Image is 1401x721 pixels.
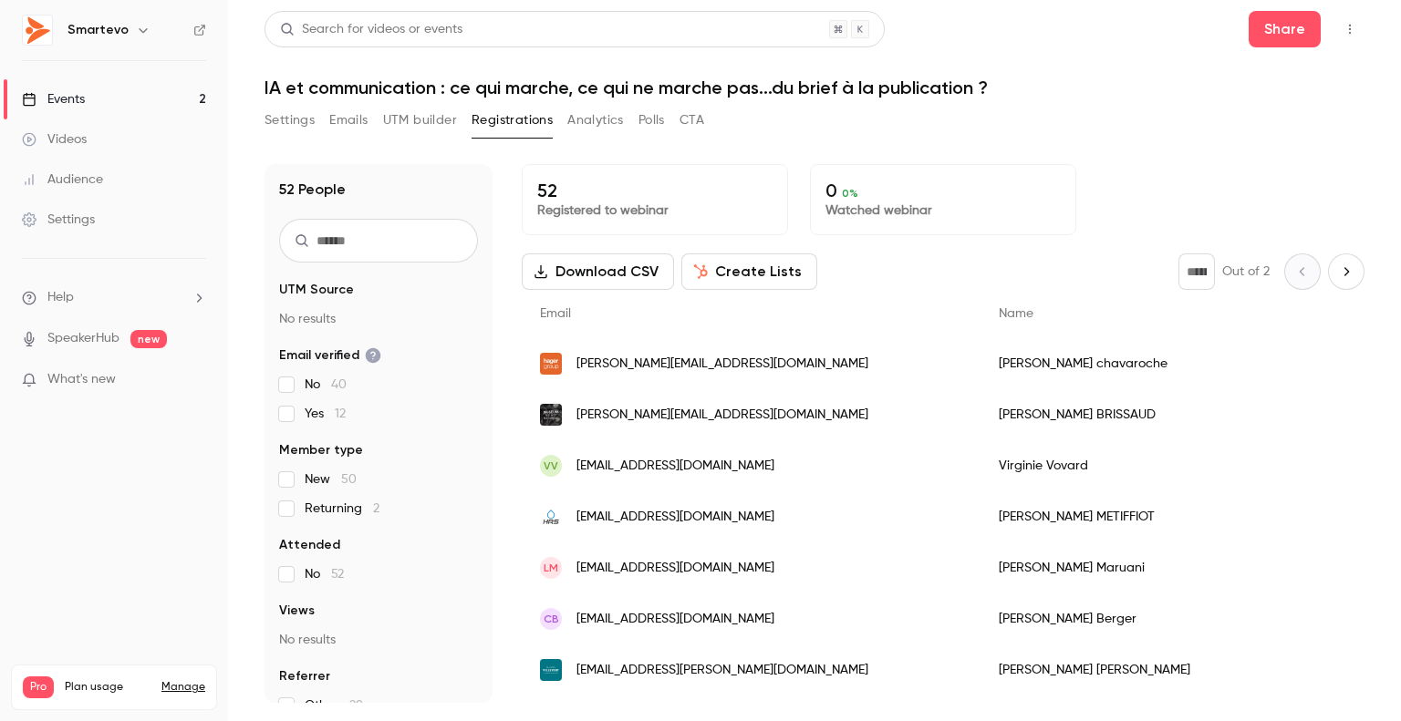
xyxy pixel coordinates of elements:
p: No results [279,631,478,649]
span: Help [47,288,74,307]
span: Returning [305,500,379,518]
span: [EMAIL_ADDRESS][DOMAIN_NAME] [576,610,774,629]
span: [EMAIL_ADDRESS][PERSON_NAME][DOMAIN_NAME] [576,661,868,680]
li: help-dropdown-opener [22,288,206,307]
div: Search for videos or events [280,20,462,39]
span: 50 [341,473,357,486]
span: 40 [331,378,347,391]
button: CTA [680,106,704,135]
span: Pro [23,676,54,698]
span: [EMAIL_ADDRESS][DOMAIN_NAME] [576,508,774,527]
p: No results [279,310,478,328]
span: What's new [47,370,116,389]
span: 0 % [842,187,858,200]
button: Share [1249,11,1321,47]
span: Email verified [279,346,381,365]
h1: 52 People [279,179,346,201]
img: maisonvillevert.com [540,659,562,681]
span: [EMAIL_ADDRESS][DOMAIN_NAME] [576,457,774,476]
span: 28 [349,699,363,712]
span: Attended [279,536,340,554]
span: new [130,330,167,348]
p: Out of 2 [1222,263,1270,281]
p: 52 [537,180,773,201]
span: Email [540,307,571,320]
span: UTM Source [279,281,354,299]
button: Create Lists [681,253,817,290]
span: [PERSON_NAME][EMAIL_ADDRESS][DOMAIN_NAME] [576,355,868,374]
img: mnhn.fr [540,404,562,426]
div: Events [22,90,85,108]
button: Download CSV [522,253,674,290]
section: facet-groups [279,281,478,715]
span: Other [305,696,363,715]
p: Watched webinar [825,201,1061,220]
span: [EMAIL_ADDRESS][DOMAIN_NAME] [576,559,774,578]
div: Settings [22,211,95,229]
span: Name [999,307,1033,320]
img: hagergroup.com [540,353,562,375]
a: Manage [161,680,205,695]
button: Registrations [472,106,553,135]
span: No [305,376,347,394]
span: No [305,565,344,583]
a: SpeakerHub [47,329,119,348]
button: Next page [1328,253,1365,290]
div: Audience [22,170,103,189]
h6: Smartevo [67,21,129,39]
span: Referrer [279,667,330,685]
span: 52 [331,568,344,581]
span: 2 [373,502,379,515]
p: Registered to webinar [537,201,773,220]
span: [PERSON_NAME][EMAIL_ADDRESS][DOMAIN_NAME] [576,406,868,425]
span: LM [544,560,558,576]
span: Yes [305,405,346,423]
h1: IA et communication : ce qui marche, ce qui ne marche pas...du brief à la publication ? [265,77,1365,98]
button: UTM builder [383,106,457,135]
img: h-r-s.fr [540,506,562,528]
span: VV [544,458,558,474]
button: Analytics [567,106,624,135]
span: 12 [335,407,346,420]
span: New [305,470,357,489]
span: Member type [279,441,363,459]
div: Videos [22,130,87,149]
span: Views [279,602,315,620]
button: Emails [329,106,368,135]
p: 0 [825,180,1061,201]
span: Plan usage [65,680,150,695]
img: Smartevo [23,15,52,45]
span: CB [544,611,559,627]
button: Settings [265,106,315,135]
button: Polls [638,106,665,135]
